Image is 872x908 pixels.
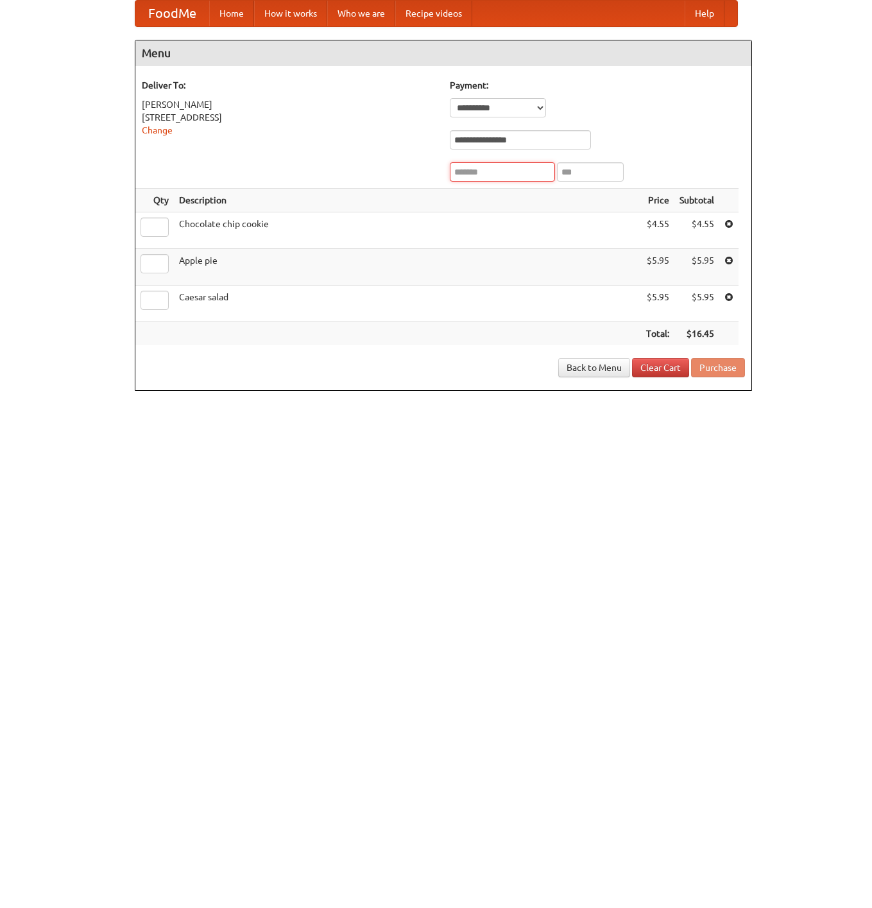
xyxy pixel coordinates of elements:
[641,189,674,212] th: Price
[674,189,719,212] th: Subtotal
[142,125,173,135] a: Change
[142,98,437,111] div: [PERSON_NAME]
[142,79,437,92] h5: Deliver To:
[174,189,641,212] th: Description
[327,1,395,26] a: Who we are
[174,249,641,286] td: Apple pie
[674,249,719,286] td: $5.95
[685,1,724,26] a: Help
[174,212,641,249] td: Chocolate chip cookie
[135,1,209,26] a: FoodMe
[209,1,254,26] a: Home
[142,111,437,124] div: [STREET_ADDRESS]
[691,358,745,377] button: Purchase
[450,79,745,92] h5: Payment:
[674,322,719,346] th: $16.45
[641,322,674,346] th: Total:
[641,286,674,322] td: $5.95
[135,40,751,66] h4: Menu
[395,1,472,26] a: Recipe videos
[558,358,630,377] a: Back to Menu
[674,212,719,249] td: $4.55
[174,286,641,322] td: Caesar salad
[254,1,327,26] a: How it works
[674,286,719,322] td: $5.95
[641,212,674,249] td: $4.55
[641,249,674,286] td: $5.95
[632,358,689,377] a: Clear Cart
[135,189,174,212] th: Qty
